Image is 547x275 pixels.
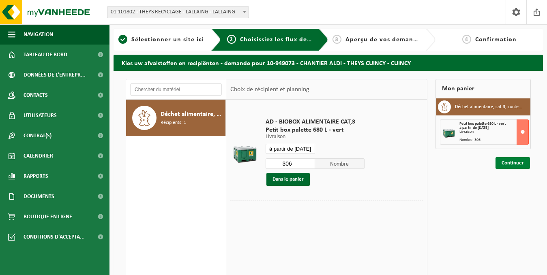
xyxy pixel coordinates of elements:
[266,144,315,154] input: Sélectionnez date
[24,146,53,166] span: Calendrier
[118,35,127,44] span: 1
[462,35,471,44] span: 4
[266,173,310,186] button: Dans le panier
[130,83,222,96] input: Chercher du matériel
[332,35,341,44] span: 3
[459,122,506,126] span: Petit box palette 680 L - vert
[24,105,57,126] span: Utilisateurs
[118,35,205,45] a: 1Sélectionner un site ici
[226,79,313,100] div: Choix de récipient et planning
[24,45,67,65] span: Tableau de bord
[24,227,85,247] span: Conditions d'accepta...
[459,130,528,134] div: Livraison
[24,126,51,146] span: Contrat(s)
[459,126,489,130] strong: à partir de [DATE]
[315,158,365,169] span: Nombre
[24,166,48,186] span: Rapports
[266,118,365,126] span: AD - BIOBOX ALIMENTAIRE CAT,3
[161,119,186,127] span: Récipients: 1
[435,79,531,98] div: Mon panier
[131,36,204,43] span: Sélectionner un site ici
[107,6,249,18] span: 01-101802 - THEYS RECYCLAGE - LALLAING - LALLAING
[161,109,223,119] span: Déchet alimentaire, cat 3, contenant des produits d'origine animale, emballage synthétique
[240,36,375,43] span: Choisissiez les flux de déchets et récipients
[126,100,226,136] button: Déchet alimentaire, cat 3, contenant des produits d'origine animale, emballage synthétique Récipi...
[266,126,365,134] span: Petit box palette 680 L - vert
[455,100,524,113] h3: Déchet alimentaire, cat 3, contenant des produits d'origine animale, emballage synthétique
[475,36,517,43] span: Confirmation
[24,207,72,227] span: Boutique en ligne
[496,157,530,169] a: Continuer
[24,24,53,45] span: Navigation
[345,36,424,43] span: Aperçu de vos demandes
[24,85,48,105] span: Contacts
[24,186,54,207] span: Documents
[24,65,86,85] span: Données de l'entrepr...
[107,6,249,18] span: 01-101802 - THEYS RECYCLAGE - LALLAING - LALLAING
[459,138,528,142] div: Nombre: 306
[227,35,236,44] span: 2
[114,55,543,70] h2: Kies uw afvalstoffen en recipiënten - demande pour 10-949073 - CHANTIER ALDI - THEYS CUINCY - CUINCY
[266,134,365,140] p: Livraison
